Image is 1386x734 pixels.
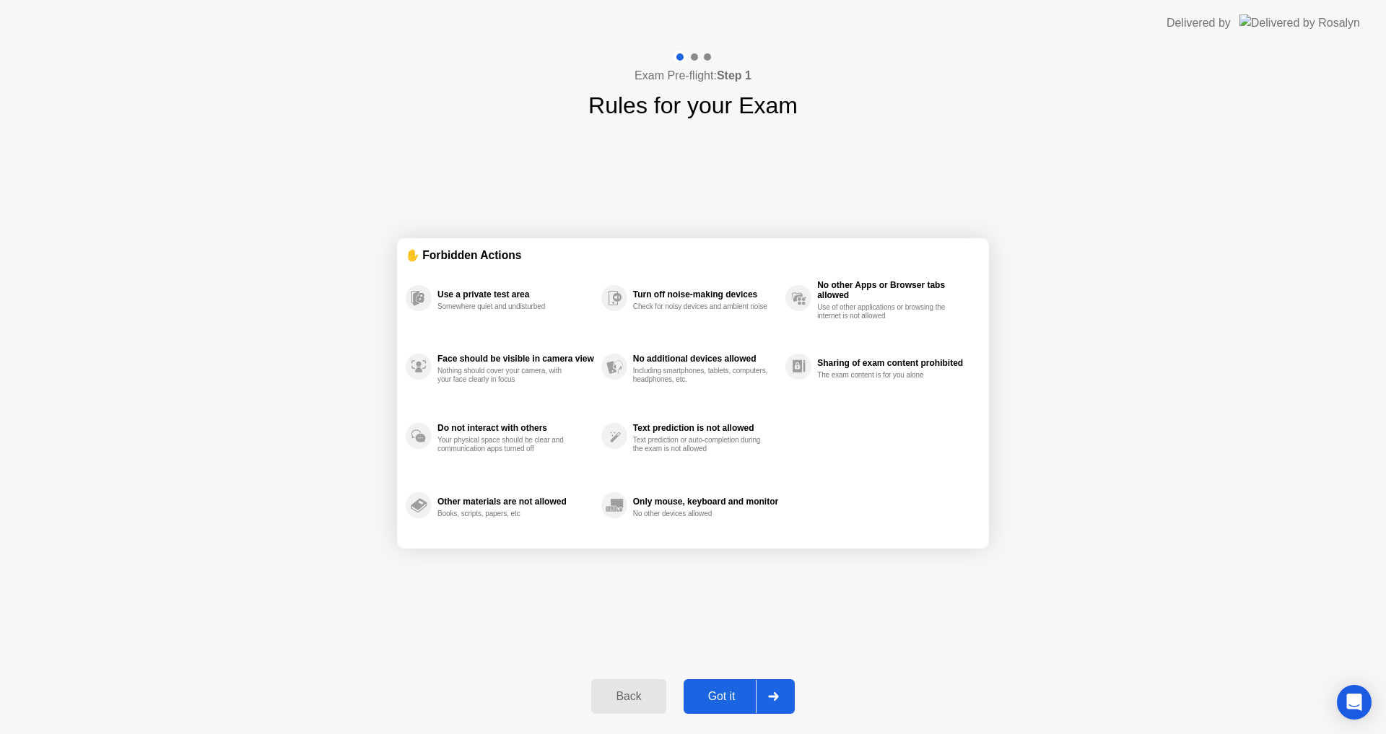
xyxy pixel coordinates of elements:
[684,679,795,714] button: Got it
[688,690,756,703] div: Got it
[596,690,661,703] div: Back
[406,247,980,263] div: ✋ Forbidden Actions
[437,497,594,507] div: Other materials are not allowed
[588,88,798,123] h1: Rules for your Exam
[437,510,574,518] div: Books, scripts, papers, etc
[1167,14,1231,32] div: Delivered by
[1239,14,1360,31] img: Delivered by Rosalyn
[437,436,574,453] div: Your physical space should be clear and communication apps turned off
[437,302,574,311] div: Somewhere quiet and undisturbed
[717,69,751,82] b: Step 1
[633,497,778,507] div: Only mouse, keyboard and monitor
[633,436,770,453] div: Text prediction or auto-completion during the exam is not allowed
[817,303,954,320] div: Use of other applications or browsing the internet is not allowed
[817,358,973,368] div: Sharing of exam content prohibited
[437,423,594,433] div: Do not interact with others
[1337,685,1372,720] div: Open Intercom Messenger
[635,67,751,84] h4: Exam Pre-flight:
[591,679,666,714] button: Back
[633,423,778,433] div: Text prediction is not allowed
[437,354,594,364] div: Face should be visible in camera view
[633,367,770,384] div: Including smartphones, tablets, computers, headphones, etc.
[633,302,770,311] div: Check for noisy devices and ambient noise
[817,280,973,300] div: No other Apps or Browser tabs allowed
[633,289,778,300] div: Turn off noise-making devices
[633,354,778,364] div: No additional devices allowed
[437,289,594,300] div: Use a private test area
[633,510,770,518] div: No other devices allowed
[817,371,954,380] div: The exam content is for you alone
[437,367,574,384] div: Nothing should cover your camera, with your face clearly in focus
